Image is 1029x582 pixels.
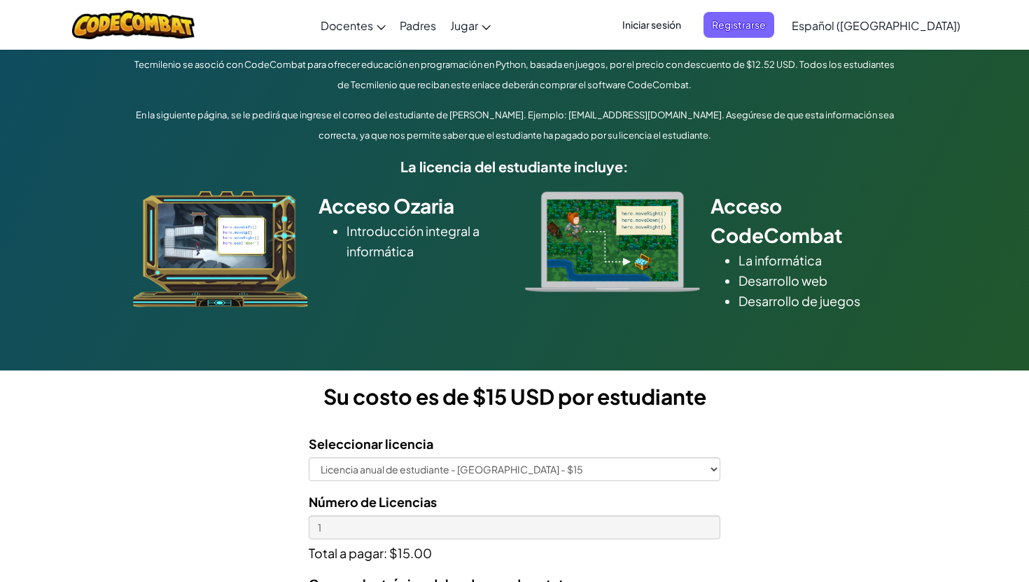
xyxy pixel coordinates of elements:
[309,434,433,454] label: Seleccionar licencia
[129,55,899,95] p: Tecmilenio se asoció con CodeCombat para ofrecer educación en programación en Python, basada en j...
[309,492,437,512] label: Número de Licencias
[738,270,896,291] li: Desarrollo web
[314,6,393,44] a: Docentes
[129,155,899,177] h5: La licencia del estudiante incluye:
[710,191,896,250] h2: Acceso CodeCombat
[785,6,967,44] a: Español ([GEOGRAPHIC_DATA])
[133,191,308,307] img: ozaria_acodus.png
[614,12,689,38] button: Iniciar sesión
[321,18,373,33] span: Docentes
[450,18,478,33] span: Jugar
[525,191,700,292] img: type_real_code.png
[346,221,504,261] li: Introducción integral a informática
[393,6,443,44] a: Padres
[72,11,195,39] img: CodeCombat logo
[443,6,498,44] a: Jugar
[738,250,896,270] li: La informática
[738,291,896,311] li: Desarrollo de juegos
[129,105,899,146] p: En la siguiente página, se le pedirá que ingrese el correo del estudiante de [PERSON_NAME]. Ejemp...
[703,12,774,38] button: Registrarse
[792,18,960,33] span: Español ([GEOGRAPHIC_DATA])
[309,539,720,563] p: Total a pagar: $15.00
[318,191,504,221] h2: Acceso Ozaria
